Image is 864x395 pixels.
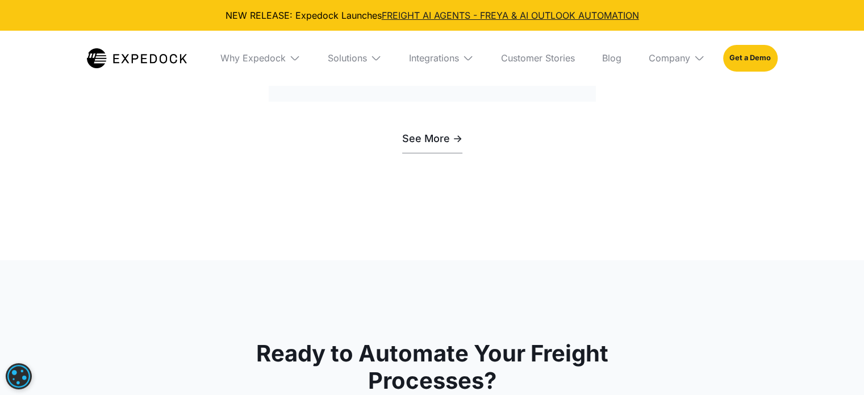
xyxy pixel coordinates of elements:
div: NEW RELEASE: Expedock Launches [9,9,855,22]
a: FREIGHT AI AGENTS - FREYA & AI OUTLOOK AUTOMATION [382,10,639,21]
div: Why Expedock [220,52,286,64]
div: Why Expedock [211,31,310,85]
div: Company [640,31,714,85]
div: Solutions [328,52,367,64]
div: Solutions [319,31,391,85]
iframe: Chat Widget [675,272,864,395]
a: Get a Demo [723,45,777,71]
div: Company [649,52,690,64]
a: See More -> [402,124,462,153]
a: Blog [593,31,631,85]
div: Integrations [409,52,459,64]
a: Customer Stories [492,31,584,85]
div: Integrations [400,31,483,85]
h2: Ready to Automate Your Freight Processes? [210,340,655,394]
